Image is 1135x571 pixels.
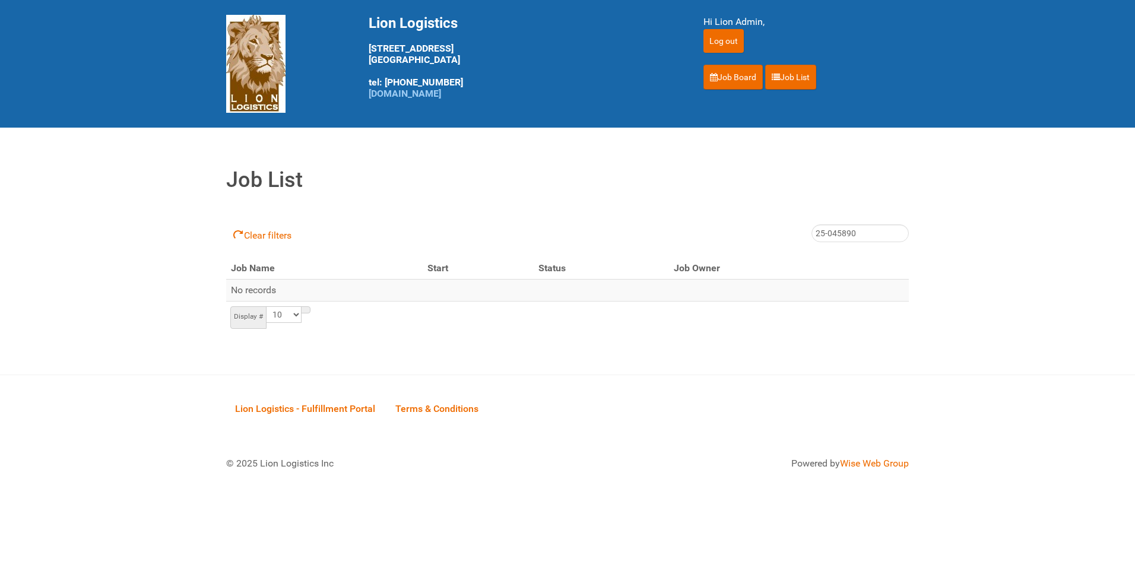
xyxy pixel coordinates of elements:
[582,456,909,471] div: Powered by
[703,29,744,53] input: Log out
[538,262,566,274] span: Status
[703,65,763,90] a: Job Board
[765,65,816,90] a: Job List
[369,15,674,99] div: [STREET_ADDRESS] [GEOGRAPHIC_DATA] tel: [PHONE_NUMBER]
[811,224,909,242] input: All
[369,15,458,31] span: Lion Logistics
[840,458,909,469] a: Wise Web Group
[703,15,909,29] div: Hi Lion Admin,
[217,448,562,480] div: © 2025 Lion Logistics Inc
[226,226,299,245] a: Clear filters
[226,58,286,69] a: Lion Logistics
[386,390,487,427] a: Terms & Conditions
[231,284,904,296] div: No records
[369,88,441,99] a: [DOMAIN_NAME]
[674,262,720,274] span: Job Owner
[231,262,275,274] span: Job Name
[427,262,448,274] span: Start
[395,403,478,414] span: Terms & Conditions
[226,15,286,113] img: Lion Logistics
[226,164,909,196] h1: Job List
[235,403,375,414] span: Lion Logistics - Fulfillment Portal
[234,312,263,321] small: Display #
[226,390,384,427] a: Lion Logistics - Fulfillment Portal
